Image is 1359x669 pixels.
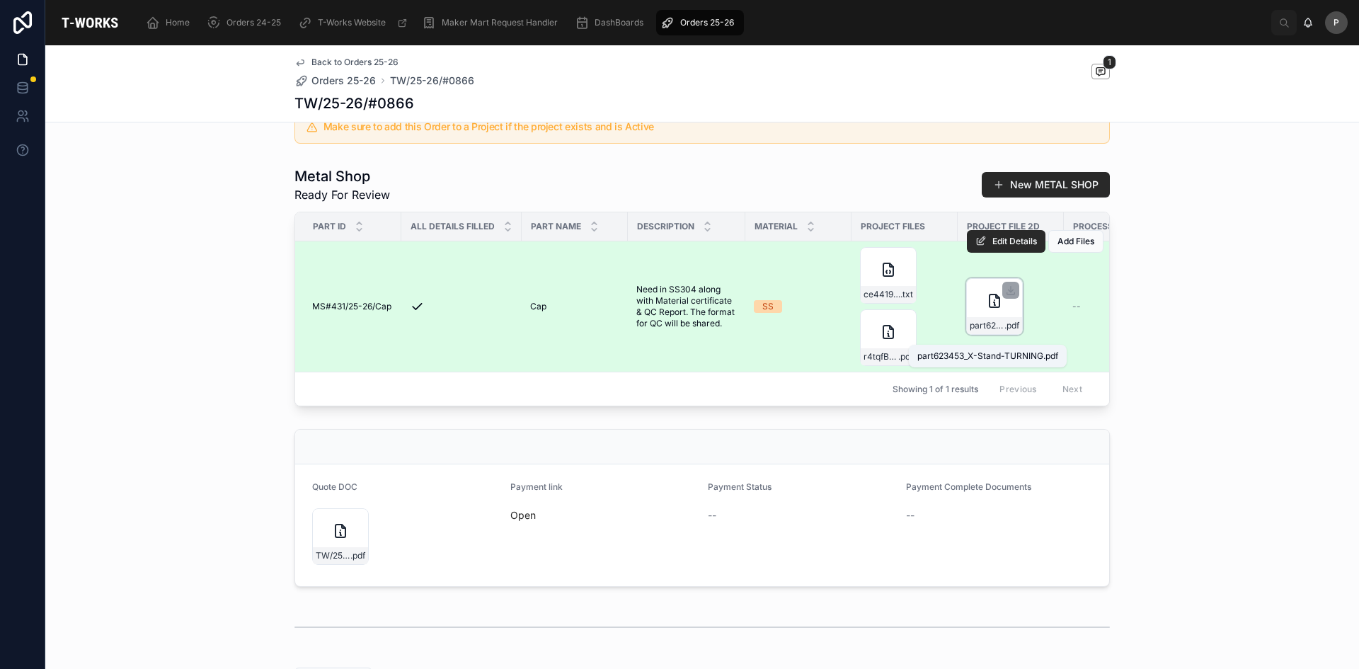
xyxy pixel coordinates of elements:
[1072,301,1081,312] span: --
[898,351,913,362] span: .pdf
[226,17,281,28] span: Orders 24-25
[202,10,291,35] a: Orders 24-25
[316,550,350,561] span: TW/25-26/#0866
[134,7,1271,38] div: scrollable content
[1004,320,1019,331] span: .pdf
[636,284,737,329] span: Need in SS304 along with Material certificate & QC Report. The format for QC will be shared.
[313,221,346,232] span: Part ID
[595,17,643,28] span: DashBoards
[762,300,774,313] div: SS
[637,221,694,232] span: Description
[1091,64,1110,81] button: 1
[861,221,925,232] span: Project Files
[893,384,978,395] span: Showing 1 of 1 results
[708,508,716,522] span: --
[294,57,398,68] a: Back to Orders 25-26
[390,74,474,88] a: TW/25-26/#0866
[755,221,798,232] span: Material
[294,166,390,186] h1: Metal Shop
[570,10,653,35] a: DashBoards
[900,289,913,300] span: .txt
[530,301,546,312] span: Cap
[1334,17,1339,28] span: P
[970,320,1004,331] span: part623453_X-Stand-TURNING
[1103,55,1116,69] span: 1
[906,508,914,522] span: --
[1073,221,1138,232] span: Process Type
[312,301,391,312] span: MS#431/25-26/Cap
[311,57,398,68] span: Back to Orders 25-26
[864,351,898,362] span: r4tqfBovQ8msg7xUJG4r-part623453_X-Stand-TURNING
[294,186,390,203] span: Ready For Review
[312,481,357,492] span: Quote DOC
[311,74,376,88] span: Orders 25-26
[992,236,1037,247] span: Edit Details
[142,10,200,35] a: Home
[864,289,900,300] span: ce441919-b8a9-42fa-919f-a4f7ab4e1a43-part623453_X-Stand-TURNING
[982,172,1110,198] button: New METAL SHOP
[323,122,1098,132] h5: Make sure to add this Order to a Project if the project exists and is Active
[294,74,376,88] a: Orders 25-26
[656,10,744,35] a: Orders 25-26
[411,221,495,232] span: All Details Filled
[350,550,365,561] span: .pdf
[294,93,414,113] h1: TW/25-26/#0866
[510,509,536,521] a: Open
[967,230,1045,253] button: Edit Details
[1057,236,1094,247] span: Add Files
[294,10,415,35] a: T-Works Website
[708,481,772,492] span: Payment Status
[418,10,568,35] a: Maker Mart Request Handler
[917,350,1058,362] div: part623453_X-Stand-TURNING.pdf
[57,11,123,34] img: App logo
[318,17,386,28] span: T-Works Website
[442,17,558,28] span: Maker Mart Request Handler
[531,221,581,232] span: Part Name
[510,481,563,492] span: Payment link
[906,481,1031,492] span: Payment Complete Documents
[166,17,190,28] span: Home
[1048,230,1103,253] button: Add Files
[680,17,734,28] span: Orders 25-26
